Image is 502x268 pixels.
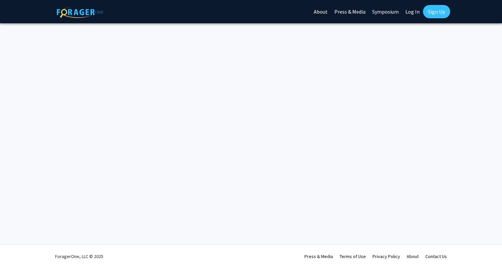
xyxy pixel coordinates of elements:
img: ForagerOne Logo [57,6,103,18]
a: Privacy Policy [373,253,400,259]
a: Sign Up [423,5,450,18]
div: ForagerOne, LLC © 2025 [55,245,103,268]
a: Press & Media [304,253,333,259]
a: Contact Us [425,253,447,259]
a: About [407,253,419,259]
a: Terms of Use [340,253,366,259]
